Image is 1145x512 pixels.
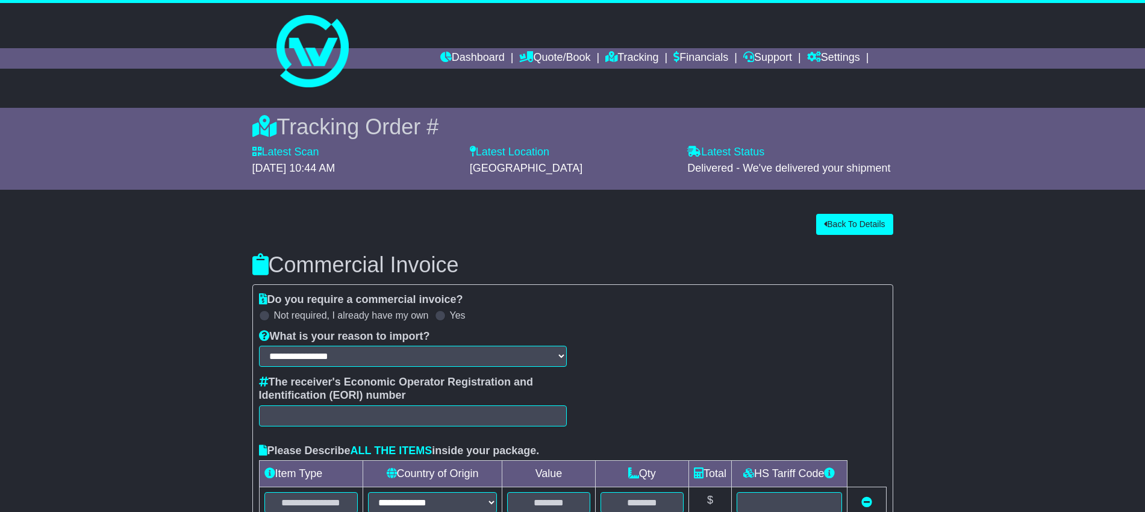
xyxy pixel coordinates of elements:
[470,162,582,174] span: [GEOGRAPHIC_DATA]
[252,146,319,159] label: Latest Scan
[252,253,893,277] h3: Commercial Invoice
[259,330,430,343] label: What is your reason to import?
[816,214,893,235] button: Back To Details
[605,48,658,69] a: Tracking
[259,293,463,307] label: Do you require a commercial invoice?
[450,310,466,321] label: Yes
[673,48,728,69] a: Financials
[351,445,432,457] span: ALL THE ITEMS
[731,461,847,487] td: HS Tariff Code
[861,496,872,508] a: Remove this item
[363,461,502,487] td: Country of Origin
[252,162,335,174] span: [DATE] 10:44 AM
[595,461,688,487] td: Qty
[688,461,731,487] td: Total
[274,310,429,321] label: Not required, I already have my own
[470,146,549,159] label: Latest Location
[687,146,764,159] label: Latest Status
[259,445,540,458] label: Please Describe inside your package.
[440,48,505,69] a: Dashboard
[743,48,792,69] a: Support
[259,376,567,402] label: The receiver's Economic Operator Registration and Identification (EORI) number
[252,114,893,140] div: Tracking Order #
[687,162,890,174] span: Delivered - We've delivered your shipment
[259,461,363,487] td: Item Type
[502,461,596,487] td: Value
[519,48,590,69] a: Quote/Book
[807,48,860,69] a: Settings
